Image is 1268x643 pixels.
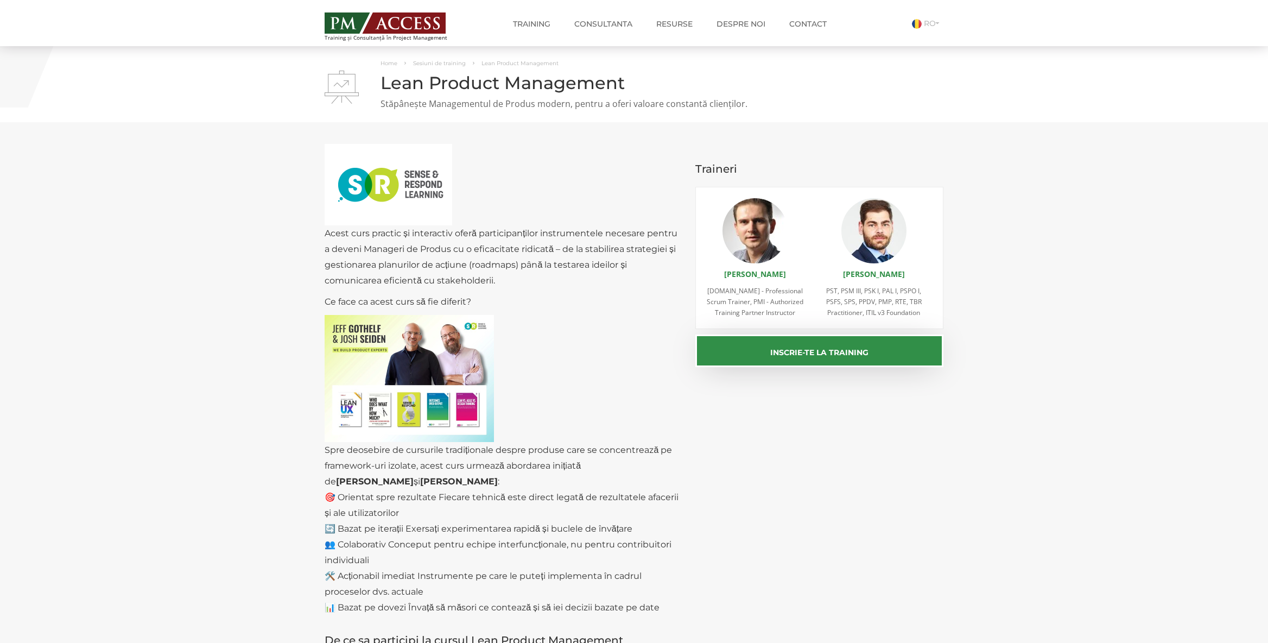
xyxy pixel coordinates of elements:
a: [PERSON_NAME] [843,269,905,279]
a: Training [505,13,559,35]
a: Consultanta [566,13,641,35]
a: Sesiuni de training [413,60,466,67]
p: Stăpânește Managementul de Produs modern, pentru a oferi valoare constantă clienților. [325,98,943,110]
a: Contact [781,13,835,35]
span: Training și Consultanță în Project Management [325,35,467,41]
span: [DOMAIN_NAME] - Professional Scrum Trainer, PMI - Authorized Training Partner Instructor [707,286,803,317]
img: Lean Product Management [325,71,359,104]
img: PM ACCESS - Echipa traineri si consultanti certificati PMP: Narciss Popescu, Mihai Olaru, Monica ... [325,12,446,34]
img: Romana [912,19,922,29]
button: Inscrie-te la training [695,335,944,367]
a: Training și Consultanță în Project Management [325,9,467,41]
a: [PERSON_NAME] [724,269,786,279]
span: Lean Product Management [481,60,559,67]
p: Spre deosebire de cursurile tradiționale despre produse care se concentrează pe framework-uri izo... [325,315,679,615]
h1: Lean Product Management [325,73,943,92]
a: Resurse [648,13,701,35]
strong: [PERSON_NAME] [420,476,498,487]
a: RO [912,18,943,28]
p: Acest curs practic și interactiv oferă participanților instrumentele necesare pentru a deveni Man... [325,144,679,288]
p: Ce face ca acest curs să fie diferit? [325,294,679,310]
a: Despre noi [708,13,774,35]
img: Florin Manolescu [841,198,906,263]
strong: [PERSON_NAME] [336,476,414,487]
img: Mihai Olaru [722,198,788,263]
h3: Traineri [695,163,944,175]
a: Home [381,60,397,67]
span: PST, PSM III, PSK I, PAL I, PSPO I, PSFS, SPS, PPDV, PMP, RTE, TBR Practitioner, ITIL v3 Foundation [826,286,922,317]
